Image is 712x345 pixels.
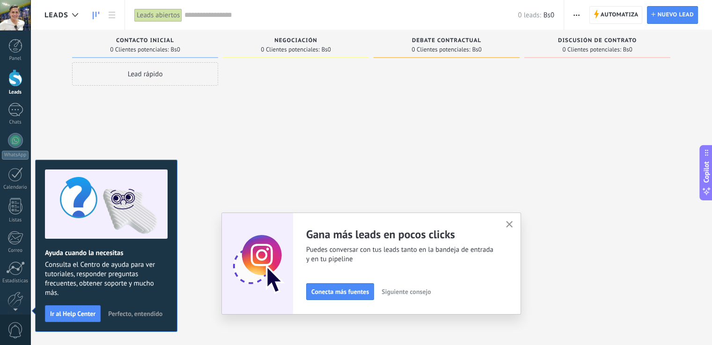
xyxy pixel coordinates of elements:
[377,285,435,299] button: Siguiente consejo
[589,6,643,24] a: Automatiza
[2,278,29,284] div: Estadísticas
[45,249,168,257] h2: Ayuda cuando la necesitas
[2,248,29,254] div: Correo
[261,47,319,52] span: 0 Clientes potenciales:
[45,260,168,298] span: Consulta el Centro de ayuda para ver tutoriales, responder preguntas frecuentes, obtener soporte ...
[2,56,29,62] div: Panel
[50,310,95,317] span: Ir al Help Center
[2,184,29,191] div: Calendario
[274,37,317,44] span: Negociación
[472,47,482,52] span: Bs0
[228,37,364,45] div: Negociación
[108,310,162,317] span: Perfecto, entendido
[412,37,481,44] span: Debate contractual
[570,6,583,24] button: Más
[110,47,169,52] span: 0 Clientes potenciales:
[657,7,694,23] span: Nuevo lead
[623,47,632,52] span: Bs0
[2,151,29,160] div: WhatsApp
[306,227,494,242] h2: Gana más leads en pocos clicks
[518,11,541,20] span: 0 leads:
[116,37,174,44] span: Contacto inicial
[601,7,639,23] span: Automatiza
[702,161,711,183] span: Copilot
[378,37,515,45] div: Debate contractual
[77,37,213,45] div: Contacto inicial
[558,37,637,44] span: Discusión de contrato
[647,6,698,24] a: Nuevo lead
[543,11,554,20] span: Bs0
[2,217,29,223] div: Listas
[382,288,431,295] span: Siguiente consejo
[44,11,68,20] span: Leads
[134,8,182,22] div: Leads abiertos
[104,307,167,321] button: Perfecto, entendido
[322,47,331,52] span: Bs0
[306,245,494,264] span: Puedes conversar con tus leads tanto en la bandeja de entrada y en tu pipeline
[45,305,101,322] button: Ir al Help Center
[72,62,218,86] div: Lead rápido
[2,119,29,125] div: Chats
[311,288,369,295] span: Conecta más fuentes
[88,6,104,24] a: Leads
[2,89,29,95] div: Leads
[529,37,666,45] div: Discusión de contrato
[104,6,120,24] a: Lista
[562,47,621,52] span: 0 Clientes potenciales:
[306,283,374,300] button: Conecta más fuentes
[171,47,180,52] span: Bs0
[411,47,470,52] span: 0 Clientes potenciales:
